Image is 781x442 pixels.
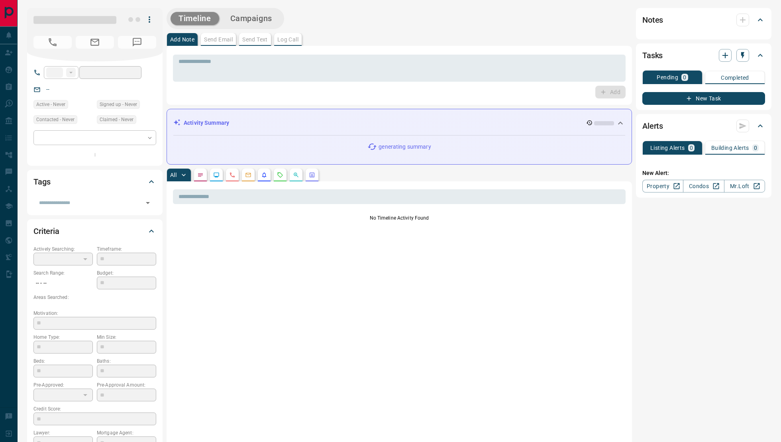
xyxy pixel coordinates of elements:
span: Signed up - Never [100,100,137,108]
p: No Timeline Activity Found [173,214,626,222]
p: Add Note [170,37,194,42]
span: Active - Never [36,100,65,108]
button: Open [142,197,153,208]
svg: Calls [229,172,235,178]
button: Campaigns [222,12,280,25]
p: 0 [683,75,686,80]
span: No Email [76,36,114,49]
p: 0 [690,145,693,151]
div: Alerts [642,116,765,136]
p: Areas Searched: [33,294,156,301]
svg: Agent Actions [309,172,315,178]
svg: Emails [245,172,251,178]
p: Timeframe: [97,246,156,253]
p: Beds: [33,358,93,365]
span: Contacted - Never [36,116,75,124]
span: Claimed - Never [100,116,133,124]
p: 0 [754,145,757,151]
p: Search Range: [33,269,93,277]
button: Timeline [171,12,219,25]
a: Condos [683,180,724,193]
p: Listing Alerts [650,145,685,151]
div: Notes [642,10,765,29]
p: New Alert: [642,169,765,177]
p: Activity Summary [184,119,229,127]
a: Mr.Loft [724,180,765,193]
p: -- - -- [33,277,93,290]
h2: Alerts [642,120,663,132]
div: Criteria [33,222,156,241]
p: Motivation: [33,310,156,317]
p: Home Type: [33,334,93,341]
div: Activity Summary [173,116,625,130]
svg: Requests [277,172,283,178]
p: Lawyer: [33,429,93,436]
svg: Opportunities [293,172,299,178]
svg: Listing Alerts [261,172,267,178]
div: Tasks [642,46,765,65]
h2: Notes [642,14,663,26]
p: Completed [721,75,749,81]
p: Pending [657,75,678,80]
svg: Notes [197,172,204,178]
span: No Number [118,36,156,49]
p: Actively Searching: [33,246,93,253]
p: Budget: [97,269,156,277]
p: Baths: [97,358,156,365]
p: Pre-Approved: [33,381,93,389]
p: All [170,172,177,178]
p: Building Alerts [711,145,749,151]
a: -- [46,86,49,92]
h2: Tasks [642,49,663,62]
span: No Number [33,36,72,49]
p: Pre-Approval Amount: [97,381,156,389]
p: Credit Score: [33,405,156,413]
h2: Tags [33,175,50,188]
div: Tags [33,172,156,191]
h2: Criteria [33,225,59,238]
p: Min Size: [97,334,156,341]
a: Property [642,180,683,193]
p: Mortgage Agent: [97,429,156,436]
button: New Task [642,92,765,105]
svg: Lead Browsing Activity [213,172,220,178]
p: generating summary [379,143,431,151]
